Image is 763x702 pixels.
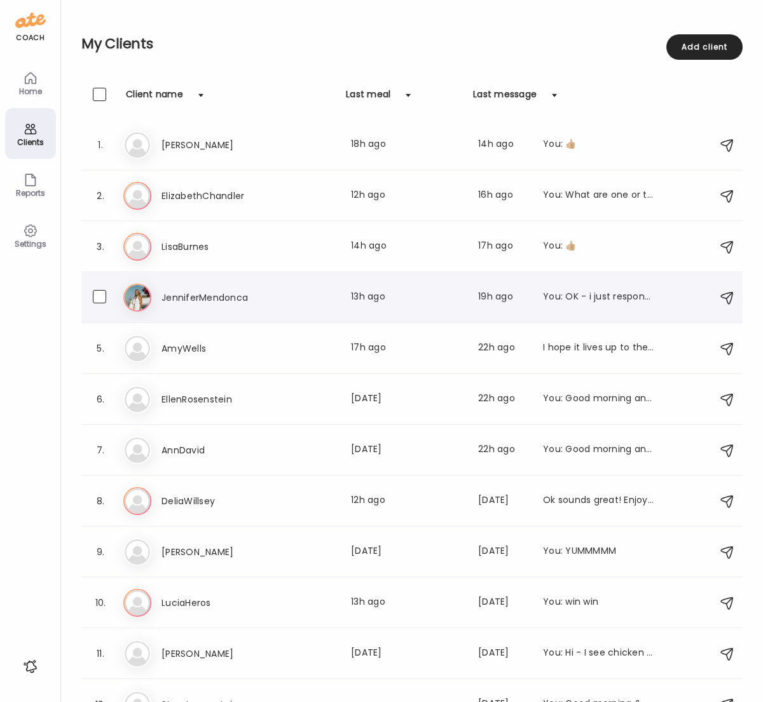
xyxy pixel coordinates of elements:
[162,290,273,305] h3: JenniferMendonca
[351,595,463,610] div: 13h ago
[543,493,655,509] div: Ok sounds great! Enjoy your [DATE]!!
[543,646,655,661] div: You: Hi - I see chicken broth and i just want to make sure this is for the nutrition and not that...
[478,595,528,610] div: [DATE]
[351,188,463,203] div: 12h ago
[543,595,655,610] div: You: win win
[478,137,528,153] div: 14h ago
[478,290,528,305] div: 19h ago
[93,493,108,509] div: 8.
[162,188,273,203] h3: ElizabethChandler
[93,595,108,610] div: 10.
[478,443,528,458] div: 22h ago
[543,188,655,203] div: You: What are one or two wins you are experiencing or feeling with this round of the Method?
[473,88,537,108] div: Last message
[93,137,108,153] div: 1.
[478,188,528,203] div: 16h ago
[162,493,273,509] h3: DeliaWillsey
[162,595,273,610] h3: LuciaHeros
[8,189,53,197] div: Reports
[543,290,655,305] div: You: OK - i just responded to your text - are there 4 pages of reports or 5? i recieved 5 but the...
[478,544,528,560] div: [DATE]
[8,87,53,95] div: Home
[478,392,528,407] div: 22h ago
[478,646,528,661] div: [DATE]
[543,443,655,458] div: You: Good morning and welcome to week 4 of the Method! I hope you are feeling great [DATE] Mornin...
[162,137,273,153] h3: [PERSON_NAME]
[351,544,463,560] div: [DATE]
[351,137,463,153] div: 18h ago
[15,10,46,31] img: ate
[93,544,108,560] div: 9.
[478,493,528,509] div: [DATE]
[351,341,463,356] div: 17h ago
[93,443,108,458] div: 7.
[93,188,108,203] div: 2.
[8,240,53,248] div: Settings
[543,239,655,254] div: You: 👍🏼
[351,443,463,458] div: [DATE]
[543,392,655,407] div: You: Good morning and welcome to week 4 of the Method! I hope you are feeling great [DATE] Mornin...
[93,239,108,254] div: 3.
[543,341,655,356] div: I hope it lives up to the hype - I’ve tried so many different powders.
[162,646,273,661] h3: [PERSON_NAME]
[81,34,743,53] h2: My Clients
[8,138,53,146] div: Clients
[346,88,390,108] div: Last meal
[126,88,183,108] div: Client name
[351,392,463,407] div: [DATE]
[351,646,463,661] div: [DATE]
[478,341,528,356] div: 22h ago
[162,544,273,560] h3: [PERSON_NAME]
[666,34,743,60] div: Add client
[162,341,273,356] h3: AmyWells
[16,32,45,43] div: coach
[93,646,108,661] div: 11.
[162,392,273,407] h3: EllenRosenstein
[543,137,655,153] div: You: 👍🏼
[93,341,108,356] div: 5.
[351,493,463,509] div: 12h ago
[543,544,655,560] div: You: YUMMMMM
[93,392,108,407] div: 6.
[351,239,463,254] div: 14h ago
[351,290,463,305] div: 13h ago
[162,239,273,254] h3: LisaBurnes
[162,443,273,458] h3: AnnDavid
[478,239,528,254] div: 17h ago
